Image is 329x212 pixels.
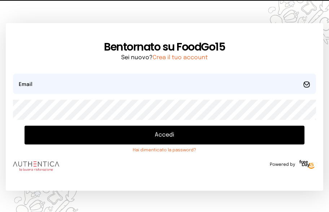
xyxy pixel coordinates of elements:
img: logo.8f33a47.png [13,161,59,171]
h1: Bentornato su FoodGo15 [13,40,316,53]
a: Crea il tuo account [153,55,208,61]
span: Powered by [270,162,295,168]
button: Accedi [25,126,304,144]
p: Sei nuovo? [13,53,316,62]
img: logo-freeday.3e08031.png [298,159,316,170]
a: Hai dimenticato la password? [25,147,304,153]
